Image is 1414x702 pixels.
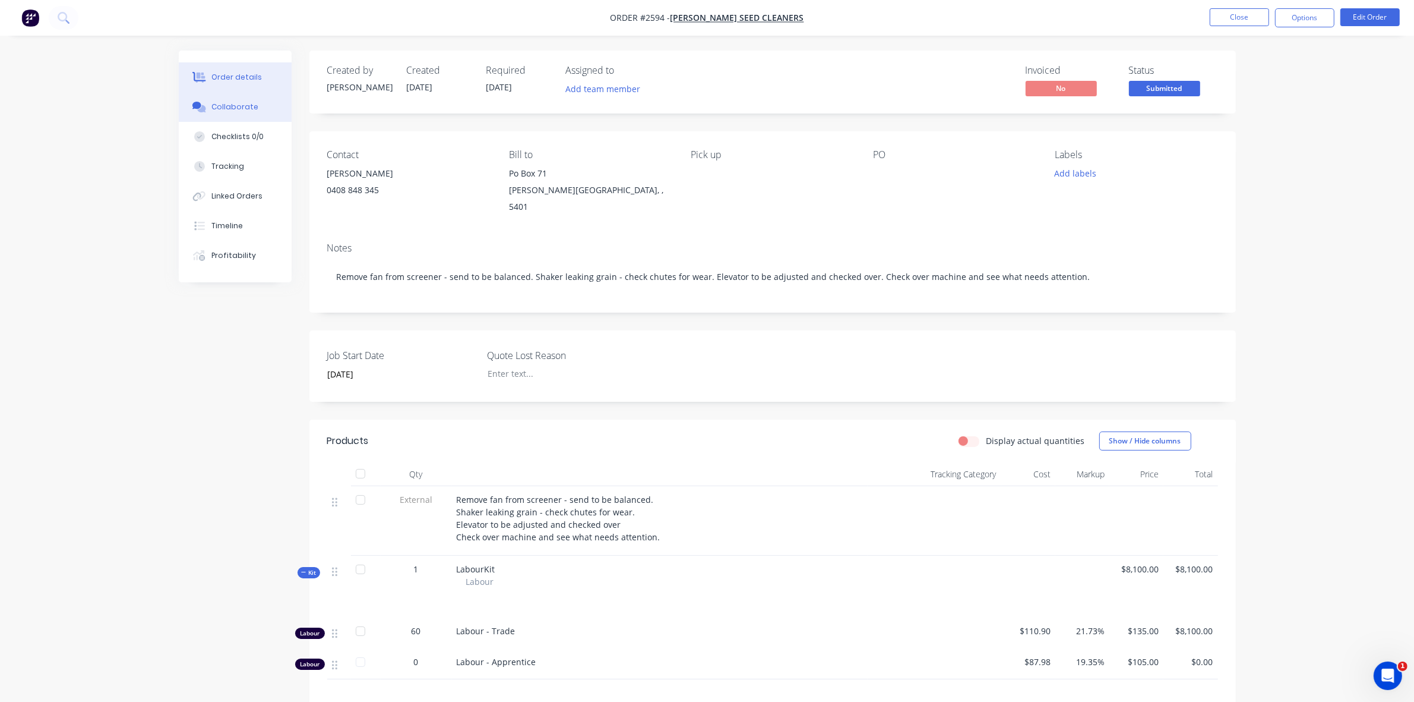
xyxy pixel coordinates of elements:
[509,182,672,215] div: [PERSON_NAME][GEOGRAPHIC_DATA], , 5401
[1168,656,1213,668] span: $0.00
[1129,65,1218,76] div: Status
[211,191,262,202] div: Linked Orders
[211,221,243,231] div: Timeline
[873,149,1036,160] div: PO
[327,243,1218,254] div: Notes
[566,65,685,76] div: Assigned to
[559,81,646,97] button: Add team member
[986,435,1085,447] label: Display actual quantities
[486,65,552,76] div: Required
[319,366,467,383] input: Enter date
[327,434,369,448] div: Products
[381,462,452,486] div: Qty
[1168,563,1213,575] span: $8,100.00
[868,462,1001,486] div: Tracking Category
[1398,662,1407,671] span: 1
[509,149,672,160] div: Bill to
[327,259,1218,295] div: Remove fan from screener - send to be balanced. Shaker leaking grain - check chutes for wear. Ele...
[1026,81,1097,96] span: No
[327,182,490,199] div: 0408 848 345
[1109,462,1163,486] div: Price
[407,81,433,93] span: [DATE]
[385,493,447,506] span: External
[327,81,393,93] div: [PERSON_NAME]
[327,65,393,76] div: Created by
[1168,625,1213,637] span: $8,100.00
[295,659,325,670] div: Labour
[21,9,39,27] img: Factory
[1099,432,1191,451] button: Show / Hide columns
[457,625,515,637] span: Labour - Trade
[211,131,264,142] div: Checklists 0/0
[1006,625,1051,637] span: $110.90
[211,161,244,172] div: Tracking
[295,628,325,639] div: Labour
[211,72,262,83] div: Order details
[1129,81,1200,99] button: Submitted
[1114,563,1159,575] span: $8,100.00
[414,563,419,575] span: 1
[1006,656,1051,668] span: $87.98
[1210,8,1269,26] button: Close
[407,65,472,76] div: Created
[1275,8,1334,27] button: Options
[327,149,490,160] div: Contact
[211,102,258,112] div: Collaborate
[509,165,672,215] div: Po Box 71[PERSON_NAME][GEOGRAPHIC_DATA], , 5401
[414,656,419,668] span: 0
[412,625,421,637] span: 60
[298,567,320,578] div: Kit
[179,181,292,211] button: Linked Orders
[1048,165,1103,181] button: Add labels
[179,122,292,152] button: Checklists 0/0
[211,250,256,261] div: Profitability
[487,348,635,363] label: Quote Lost Reason
[179,241,292,270] button: Profitability
[1114,625,1159,637] span: $135.00
[179,92,292,122] button: Collaborate
[610,12,670,24] span: Order #2594 -
[1163,462,1217,486] div: Total
[1060,625,1105,637] span: 21.73%
[1060,656,1105,668] span: 19.35%
[670,12,804,24] a: [PERSON_NAME] Seed Cleaners
[486,81,513,93] span: [DATE]
[691,149,853,160] div: Pick up
[327,165,490,182] div: [PERSON_NAME]
[1129,81,1200,96] span: Submitted
[1026,65,1115,76] div: Invoiced
[327,348,476,363] label: Job Start Date
[457,656,536,668] span: Labour - Apprentice
[466,575,494,588] span: Labour
[327,165,490,203] div: [PERSON_NAME]0408 848 345
[457,564,495,575] span: LabourKit
[566,81,647,97] button: Add team member
[179,211,292,241] button: Timeline
[1055,462,1109,486] div: Markup
[301,568,317,577] span: Kit
[1055,149,1217,160] div: Labels
[457,494,660,543] span: Remove fan from screener - send to be balanced. Shaker leaking grain - check chutes for wear. Ele...
[179,62,292,92] button: Order details
[1001,462,1055,486] div: Cost
[1114,656,1159,668] span: $105.00
[509,165,672,182] div: Po Box 71
[179,152,292,181] button: Tracking
[1340,8,1400,26] button: Edit Order
[1374,662,1402,690] iframe: Intercom live chat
